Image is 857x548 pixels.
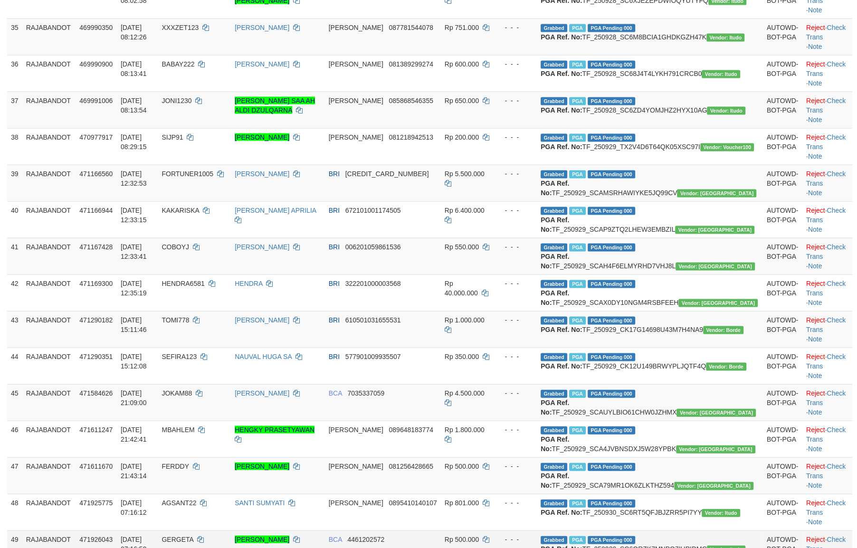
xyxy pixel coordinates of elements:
[806,243,825,251] a: Reject
[162,24,199,31] span: XXXZET123
[763,311,802,348] td: AUTOWD-BOT-PGA
[763,457,802,494] td: AUTOWD-BOT-PGA
[329,389,342,397] span: BCA
[541,97,567,105] span: Grabbed
[537,92,763,128] td: TF_250928_SC6ZD4YOMJHZ2HYX10AG
[345,316,401,324] span: Copy 610501031655531 to clipboard
[802,238,852,274] td: · ·
[329,207,340,214] span: BRI
[541,326,582,333] b: PGA Ref. No:
[497,535,533,544] div: - - -
[806,280,825,287] a: Reject
[763,238,802,274] td: AUTOWD-BOT-PGA
[329,280,340,287] span: BRI
[588,24,635,32] span: PGA Pending
[569,500,586,508] span: Marked by adkpebhi
[235,389,289,397] a: [PERSON_NAME]
[806,316,846,333] a: Check Trans
[445,463,479,470] span: Rp 500.000
[676,263,755,271] span: Vendor URL: https://secure10.1velocity.biz
[121,170,147,187] span: [DATE] 12:32:53
[802,457,852,494] td: · ·
[802,274,852,311] td: · ·
[445,133,479,141] span: Rp 200.000
[806,389,846,406] a: Check Trans
[806,426,846,443] a: Check Trans
[806,170,846,187] a: Check Trans
[79,60,113,68] span: 469990900
[763,274,802,311] td: AUTOWD-BOT-PGA
[676,445,755,454] span: Vendor URL: https://secure10.1velocity.biz
[588,353,635,361] span: PGA Pending
[537,165,763,201] td: TF_250929_SCAMSRHAWIYKE5JQ99CV
[541,362,582,370] b: PGA Ref. No:
[569,24,586,32] span: Marked by adkpebhi
[79,97,113,104] span: 469991006
[537,311,763,348] td: TF_250929_CK17G14698U43M7H4NA9
[445,353,479,360] span: Rp 350.000
[22,128,76,165] td: RAJABANDOT
[808,79,822,87] a: Note
[569,134,586,142] span: Marked by adkpebhi
[806,353,825,360] a: Reject
[588,500,635,508] span: PGA Pending
[121,97,147,114] span: [DATE] 08:13:54
[445,60,479,68] span: Rp 600.000
[345,170,429,178] span: Copy 110001047865501 to clipboard
[588,426,635,435] span: PGA Pending
[702,70,740,78] span: Vendor URL: https://secure6.1velocity.biz
[806,280,846,297] a: Check Trans
[445,389,485,397] span: Rp 4.500.000
[235,353,292,360] a: NAUVAL HUGA SA
[806,207,846,224] a: Check Trans
[7,92,22,128] td: 37
[162,170,213,178] span: FORTUNER1005
[806,389,825,397] a: Reject
[806,133,846,151] a: Check Trans
[541,390,567,398] span: Grabbed
[235,426,314,434] a: HENGKY PRASETYAWAN
[329,97,383,104] span: [PERSON_NAME]
[588,97,635,105] span: PGA Pending
[445,97,479,104] span: Rp 650.000
[806,536,825,543] a: Reject
[569,426,586,435] span: Marked by adkfebri
[389,426,433,434] span: Copy 089648183774 to clipboard
[806,316,825,324] a: Reject
[806,499,825,507] a: Reject
[802,128,852,165] td: · ·
[445,243,479,251] span: Rp 550.000
[445,170,485,178] span: Rp 5.500.000
[162,97,191,104] span: JONI1230
[808,262,822,270] a: Note
[497,242,533,252] div: - - -
[389,60,433,68] span: Copy 081389299274 to clipboard
[389,499,437,507] span: Copy 0895410140107 to clipboard
[541,106,582,114] b: PGA Ref. No:
[808,518,822,526] a: Note
[808,299,822,306] a: Note
[537,19,763,55] td: TF_250928_SC6M8BCIA1GHDKGZH47K
[497,315,533,325] div: - - -
[537,421,763,457] td: TF_250929_SCA4JVBNSDXJ5W28YPBK
[806,463,825,470] a: Reject
[389,463,433,470] span: Copy 081256428665 to clipboard
[806,60,846,77] a: Check Trans
[541,134,567,142] span: Grabbed
[802,384,852,421] td: · ·
[678,299,758,307] span: Vendor URL: https://secure10.1velocity.biz
[541,253,569,270] b: PGA Ref. No:
[588,280,635,288] span: PGA Pending
[329,463,383,470] span: [PERSON_NAME]
[445,207,485,214] span: Rp 6.400.000
[569,61,586,69] span: Marked by adkpebhi
[7,19,22,55] td: 35
[808,43,822,50] a: Note
[22,92,76,128] td: RAJABANDOT
[79,170,113,178] span: 471166560
[808,189,822,197] a: Note
[445,536,479,543] span: Rp 500.000
[235,463,289,470] a: [PERSON_NAME]
[806,463,846,480] a: Check Trans
[674,482,753,490] span: Vendor URL: https://secure10.1velocity.biz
